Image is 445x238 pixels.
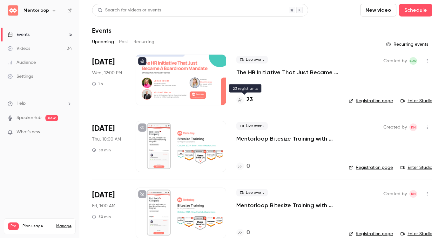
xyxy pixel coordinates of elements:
[409,57,417,65] span: Grace Winstanley
[409,123,417,131] span: Kristin Nankervis
[383,57,407,65] span: Created by
[119,37,128,47] button: Past
[399,4,432,17] button: Schedule
[8,100,72,107] li: help-dropdown-opener
[236,228,250,237] a: 0
[92,57,115,67] span: [DATE]
[401,231,432,237] a: Enter Studio
[92,81,103,86] div: 1 h
[246,228,250,237] h4: 0
[349,231,393,237] a: Registration page
[236,56,268,63] span: Live event
[410,57,417,65] span: GW
[17,129,40,136] span: What's new
[236,162,250,171] a: 0
[236,189,268,196] span: Live event
[246,96,253,104] h4: 23
[8,73,33,80] div: Settings
[92,27,111,34] h1: Events
[98,7,161,14] div: Search for videos or events
[45,115,58,121] span: new
[246,162,250,171] h4: 0
[236,122,268,130] span: Live event
[92,148,111,153] div: 30 min
[383,190,407,198] span: Created by
[92,214,111,219] div: 30 min
[236,202,339,209] a: Mentorloop Bitesize Training with [PERSON_NAME]: Smart Match Masterclass
[8,222,19,230] span: Pro
[92,55,125,105] div: Oct 29 Wed, 12:00 PM (Australia/Melbourne)
[401,98,432,104] a: Enter Studio
[17,115,42,121] a: SpeakerHub
[8,45,30,52] div: Videos
[92,203,115,209] span: Fri, 1:00 AM
[92,190,115,200] span: [DATE]
[92,70,122,76] span: Wed, 12:00 PM
[92,136,121,142] span: Thu, 10:00 AM
[349,98,393,104] a: Registration page
[360,4,396,17] button: New video
[401,164,432,171] a: Enter Studio
[411,123,416,131] span: KN
[409,190,417,198] span: Kristin Nankervis
[92,123,115,134] span: [DATE]
[411,190,416,198] span: KN
[383,39,432,50] button: Recurring events
[23,224,52,229] span: Plan usage
[8,59,36,66] div: Audience
[56,224,71,229] a: Manage
[349,164,393,171] a: Registration page
[236,96,253,104] a: 23
[383,123,407,131] span: Created by
[17,100,26,107] span: Help
[8,31,30,38] div: Events
[133,37,155,47] button: Recurring
[236,69,339,76] a: The HR Initiative That Just Became a Boardroom Mandate
[92,121,125,172] div: Oct 30 Thu, 10:00 AM (Australia/Melbourne)
[92,37,114,47] button: Upcoming
[8,5,18,16] img: Mentorloop
[24,7,49,14] h6: Mentorloop
[236,135,339,142] a: Mentorloop Bitesize Training with [US_STATE]: Smart Match Masterclass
